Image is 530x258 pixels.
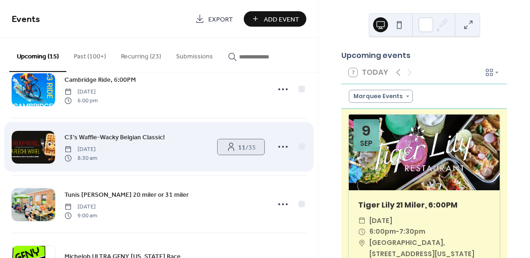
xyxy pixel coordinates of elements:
button: Add Event [244,11,306,27]
div: ​ [358,215,366,227]
div: ​ [358,237,366,249]
div: ​ [358,226,366,237]
span: 6:00 pm [64,96,98,105]
a: 11/35 [218,139,264,155]
div: Upcoming events [341,50,507,61]
span: 9:00 am [64,211,97,220]
button: Submissions [169,38,220,71]
b: 11 [238,141,246,154]
span: Add Event [264,14,299,24]
span: [DATE] [64,145,97,154]
span: Tunis [PERSON_NAME] 20 miler or 31 miler [64,190,189,200]
button: Upcoming (15) [9,38,66,72]
div: Tiger Lily 21 Miler, 6:00PM [349,200,500,211]
span: / 35 [238,143,256,152]
span: [DATE] [64,203,97,211]
span: Events [12,10,40,29]
div: 9 [362,124,371,138]
a: Export [188,11,240,27]
a: C3's Waffle-Wacky Belgian Classic! [64,132,165,143]
span: [DATE] [64,88,98,96]
span: 6:00pm [369,226,396,237]
span: - [396,226,399,237]
span: Export [208,14,233,24]
button: Recurring (23) [113,38,169,71]
a: Tunis [PERSON_NAME] 20 miler or 31 miler [64,189,189,200]
span: 8:30 am [64,154,97,162]
span: [DATE] [369,215,392,227]
span: 7:30pm [399,226,425,237]
div: Sep [360,140,373,147]
span: C3's Waffle-Wacky Belgian Classic! [64,133,165,143]
button: Past (100+) [66,38,113,71]
span: Cambridge Ride, 6:00PM [64,75,136,85]
a: Cambridge Ride, 6:00PM [64,74,136,85]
